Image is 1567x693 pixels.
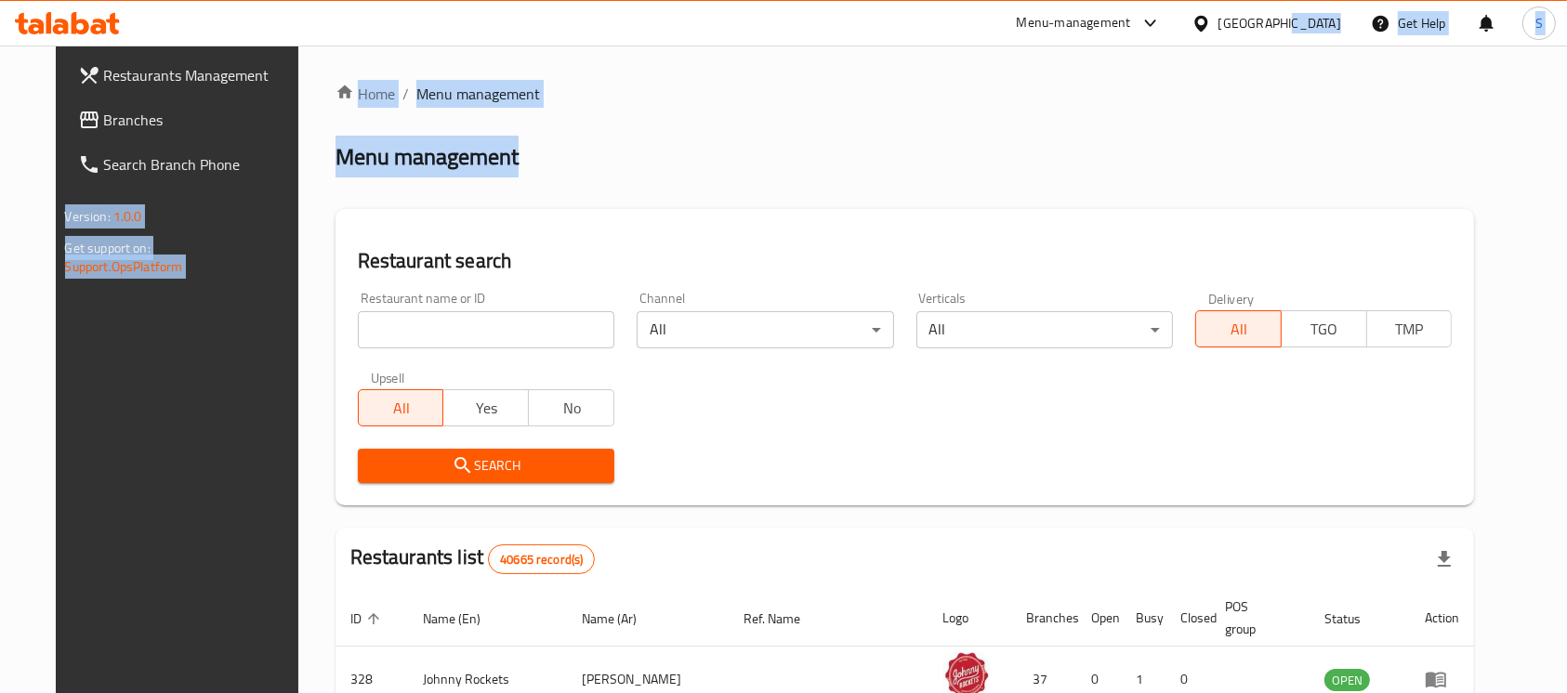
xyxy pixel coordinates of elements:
[1422,537,1467,582] div: Export file
[1204,316,1274,343] span: All
[402,83,409,105] li: /
[1289,316,1360,343] span: TGO
[358,389,444,426] button: All
[358,311,614,348] input: Search for restaurant name or ID..
[536,395,607,422] span: No
[744,608,824,630] span: Ref. Name
[637,311,893,348] div: All
[1208,292,1255,305] label: Delivery
[1324,669,1370,691] div: OPEN
[928,590,1012,647] th: Logo
[113,204,142,229] span: 1.0.0
[423,608,505,630] span: Name (En)
[1281,310,1367,347] button: TGO
[488,544,595,574] div: Total records count
[1324,670,1370,691] span: OPEN
[528,389,614,426] button: No
[451,395,521,422] span: Yes
[1218,13,1341,33] div: [GEOGRAPHIC_DATA]
[63,142,318,187] a: Search Branch Phone
[336,142,519,172] h2: Menu management
[1324,608,1385,630] span: Status
[336,83,395,105] a: Home
[371,371,405,384] label: Upsell
[1077,590,1122,647] th: Open
[1425,668,1459,690] div: Menu
[916,311,1173,348] div: All
[350,543,596,574] h2: Restaurants list
[1017,12,1131,34] div: Menu-management
[104,109,303,131] span: Branches
[104,153,303,176] span: Search Branch Phone
[65,204,111,229] span: Version:
[104,64,303,86] span: Restaurants Management
[65,255,183,279] a: Support.OpsPlatform
[1012,590,1077,647] th: Branches
[442,389,529,426] button: Yes
[366,395,437,422] span: All
[1166,590,1211,647] th: Closed
[1122,590,1166,647] th: Busy
[1410,590,1474,647] th: Action
[63,98,318,142] a: Branches
[358,449,614,483] button: Search
[1375,316,1445,343] span: TMP
[1226,595,1288,640] span: POS group
[373,454,599,477] span: Search
[489,551,594,569] span: 40665 record(s)
[63,53,318,98] a: Restaurants Management
[582,608,661,630] span: Name (Ar)
[358,247,1453,275] h2: Restaurant search
[1535,13,1543,33] span: S
[336,83,1475,105] nav: breadcrumb
[65,236,151,260] span: Get support on:
[1195,310,1282,347] button: All
[1366,310,1453,347] button: TMP
[350,608,386,630] span: ID
[416,83,540,105] span: Menu management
